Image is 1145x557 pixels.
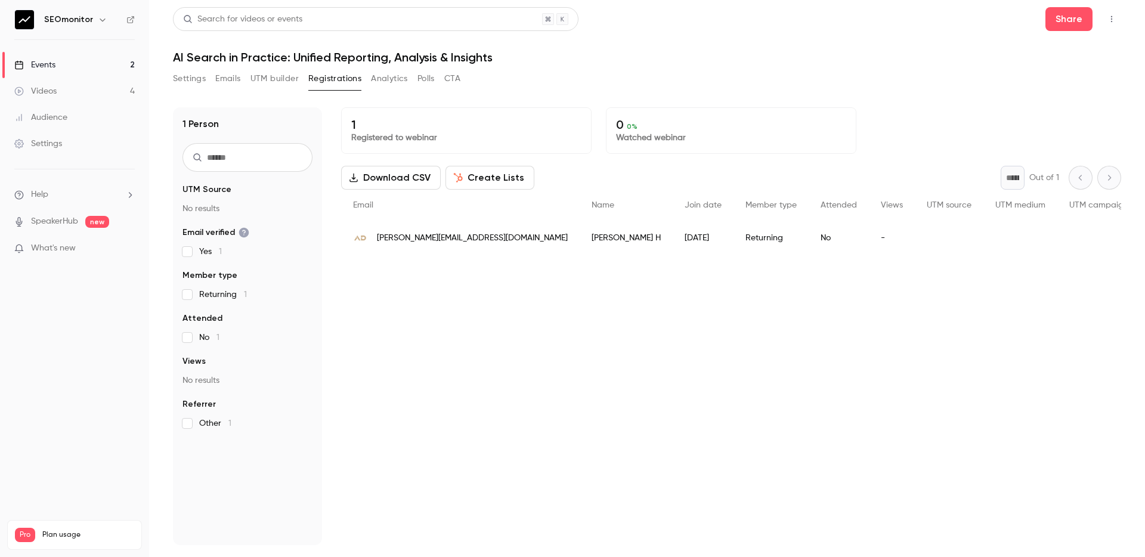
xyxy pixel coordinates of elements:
[199,332,219,344] span: No
[580,221,673,255] div: [PERSON_NAME] H
[353,201,373,209] span: Email
[353,231,367,245] img: adgrowth.se
[809,221,869,255] div: No
[31,188,48,201] span: Help
[14,138,62,150] div: Settings
[1045,7,1093,31] button: Share
[199,289,247,301] span: Returning
[1029,172,1059,184] p: Out of 1
[869,221,915,255] div: -
[173,69,206,88] button: Settings
[14,112,67,123] div: Audience
[881,201,903,209] span: Views
[182,355,206,367] span: Views
[182,375,312,386] p: No results
[182,184,231,196] span: UTM Source
[995,201,1045,209] span: UTM medium
[351,132,581,144] p: Registered to webinar
[85,216,109,228] span: new
[1069,201,1128,209] span: UTM campaign
[616,117,846,132] p: 0
[182,117,219,131] h1: 1 Person
[734,221,809,255] div: Returning
[44,14,93,26] h6: SEOmonitor
[120,243,135,254] iframe: Noticeable Trigger
[377,232,568,245] span: [PERSON_NAME][EMAIL_ADDRESS][DOMAIN_NAME]
[244,290,247,299] span: 1
[308,69,361,88] button: Registrations
[14,188,135,201] li: help-dropdown-opener
[182,312,222,324] span: Attended
[182,184,312,429] section: facet-groups
[31,242,76,255] span: What's new
[14,85,57,97] div: Videos
[182,398,216,410] span: Referrer
[199,417,231,429] span: Other
[627,122,638,131] span: 0 %
[592,201,614,209] span: Name
[182,270,237,281] span: Member type
[616,132,846,144] p: Watched webinar
[216,333,219,342] span: 1
[15,10,34,29] img: SEOmonitor
[199,246,222,258] span: Yes
[15,528,35,542] span: Pro
[228,419,231,428] span: 1
[31,215,78,228] a: SpeakerHub
[821,201,857,209] span: Attended
[182,227,249,239] span: Email verified
[219,247,222,256] span: 1
[927,201,971,209] span: UTM source
[42,530,134,540] span: Plan usage
[445,166,534,190] button: Create Lists
[173,50,1121,64] h1: AI Search in Practice: Unified Reporting, Analysis & Insights
[444,69,460,88] button: CTA
[14,59,55,71] div: Events
[250,69,299,88] button: UTM builder
[351,117,581,132] p: 1
[182,203,312,215] p: No results
[215,69,240,88] button: Emails
[685,201,722,209] span: Join date
[417,69,435,88] button: Polls
[371,69,408,88] button: Analytics
[745,201,797,209] span: Member type
[183,13,302,26] div: Search for videos or events
[673,221,734,255] div: [DATE]
[341,166,441,190] button: Download CSV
